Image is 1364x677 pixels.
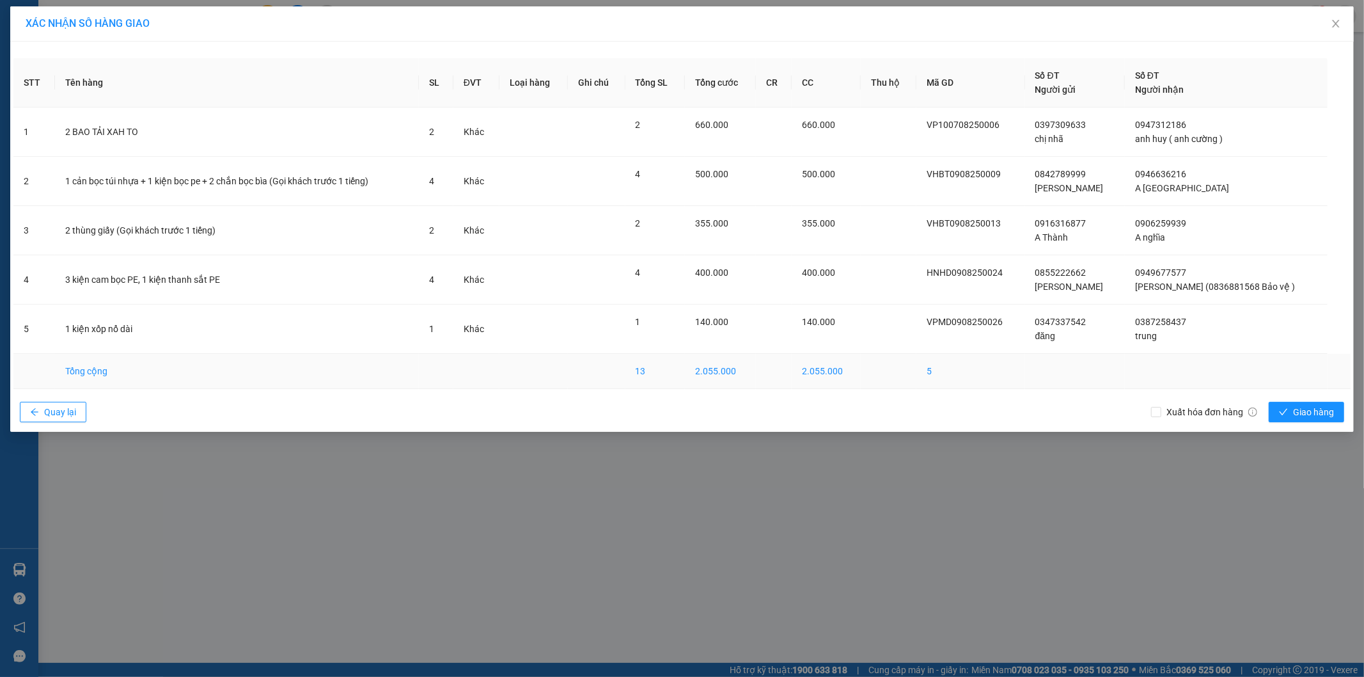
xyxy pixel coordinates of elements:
[695,218,728,228] span: 355.000
[1269,402,1344,422] button: checkGiao hàng
[13,157,55,206] td: 2
[55,58,419,108] th: Tên hàng
[1135,183,1229,193] span: A [GEOGRAPHIC_DATA]
[1279,408,1288,418] span: check
[13,58,55,108] th: STT
[1135,317,1186,327] span: 0387258437
[636,169,641,179] span: 4
[625,58,685,108] th: Tổng SL
[927,317,1003,327] span: VPMD0908250026
[927,169,1001,179] span: VHBT0908250009
[453,108,499,157] td: Khác
[1135,169,1186,179] span: 0946636216
[802,317,835,327] span: 140.000
[55,255,419,305] td: 3 kiện cam bọc PE, 1 kiện thanh sắt PE
[499,58,568,108] th: Loại hàng
[636,267,641,278] span: 4
[453,157,499,206] td: Khác
[1135,120,1186,130] span: 0947312186
[756,58,792,108] th: CR
[695,317,728,327] span: 140.000
[55,354,419,389] td: Tổng cộng
[13,255,55,305] td: 4
[1161,405,1262,419] span: Xuất hóa đơn hàng
[1135,84,1184,95] span: Người nhận
[1135,70,1159,81] span: Số ĐT
[1135,267,1186,278] span: 0949677577
[30,408,39,418] span: arrow-left
[1135,331,1157,341] span: trung
[1035,84,1076,95] span: Người gửi
[792,58,861,108] th: CC
[1035,331,1056,341] span: đăng
[453,305,499,354] td: Khác
[1035,232,1069,243] span: A Thành
[13,206,55,255] td: 3
[636,218,641,228] span: 2
[429,275,434,285] span: 4
[1135,282,1295,292] span: [PERSON_NAME] (0836881568 Bảo vệ )
[927,267,1003,278] span: HNHD0908250024
[916,354,1025,389] td: 5
[429,127,434,137] span: 2
[1035,218,1086,228] span: 0916316877
[695,267,728,278] span: 400.000
[802,218,835,228] span: 355.000
[419,58,453,108] th: SL
[1035,120,1086,130] span: 0397309633
[1035,282,1104,292] span: [PERSON_NAME]
[1135,232,1165,243] span: A nghĩa
[429,324,434,334] span: 1
[1035,317,1086,327] span: 0347337542
[1318,6,1354,42] button: Close
[429,176,434,186] span: 4
[916,58,1025,108] th: Mã GD
[1331,19,1341,29] span: close
[1035,70,1060,81] span: Số ĐT
[927,218,1001,228] span: VHBT0908250013
[13,305,55,354] td: 5
[695,169,728,179] span: 500.000
[1035,134,1064,144] span: chị nhã
[861,58,916,108] th: Thu hộ
[685,58,756,108] th: Tổng cước
[1248,408,1257,417] span: info-circle
[1035,169,1086,179] span: 0842789999
[55,305,419,354] td: 1 kiện xốp nổ dài
[20,402,86,422] button: arrow-leftQuay lại
[429,225,434,235] span: 2
[55,108,419,157] td: 2 BAO TẢI XAH TO
[927,120,999,130] span: VP100708250006
[685,354,756,389] td: 2.055.000
[1035,267,1086,278] span: 0855222662
[44,405,76,419] span: Quay lại
[802,169,835,179] span: 500.000
[1293,405,1334,419] span: Giao hàng
[695,120,728,130] span: 660.000
[792,354,861,389] td: 2.055.000
[1135,218,1186,228] span: 0906259939
[802,120,835,130] span: 660.000
[1135,134,1223,144] span: anh huy ( anh cường )
[26,17,150,29] span: XÁC NHẬN SỐ HÀNG GIAO
[1035,183,1104,193] span: [PERSON_NAME]
[453,58,499,108] th: ĐVT
[55,206,419,255] td: 2 thùng giấy (Gọi khách trước 1 tiếng)
[13,108,55,157] td: 1
[802,267,835,278] span: 400.000
[453,206,499,255] td: Khác
[568,58,625,108] th: Ghi chú
[625,354,685,389] td: 13
[55,157,419,206] td: 1 cản bọc túi nhựa + 1 kiện bọc pe + 2 chắn bọc bìa (Gọi khách trước 1 tiếng)
[453,255,499,305] td: Khác
[636,120,641,130] span: 2
[636,317,641,327] span: 1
